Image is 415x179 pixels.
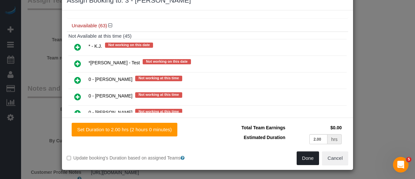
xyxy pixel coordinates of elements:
[89,110,132,115] span: 0 - [PERSON_NAME]
[135,92,182,97] span: Not working at this time
[297,151,319,165] button: Done
[135,76,182,81] span: Not working at this time
[89,94,132,99] span: 0 - [PERSON_NAME]
[393,157,409,173] iframe: Intercom live chat
[72,23,343,29] h4: Unavailable (63)
[68,33,347,39] h4: Not Available at this time (45)
[287,123,343,133] td: $0.00
[67,155,203,161] label: Update booking's Duration based on assigned Teams
[105,43,153,48] span: Not working on this date
[89,44,102,49] span: * - K.J.
[72,123,177,136] button: Set Duration to 2.00 hrs (2 hours 0 minutes)
[244,135,285,140] span: Estimated Duration
[406,157,411,162] span: 5
[322,151,348,165] button: Cancel
[212,123,287,133] td: Total Team Earnings
[327,134,342,144] div: hrs
[89,60,140,65] span: *[PERSON_NAME] - Test
[135,109,182,114] span: Not working at this time
[67,156,71,160] input: Update booking's Duration based on assigned Teams
[143,59,191,64] span: Not working on this date
[89,77,132,82] span: 0 - [PERSON_NAME]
